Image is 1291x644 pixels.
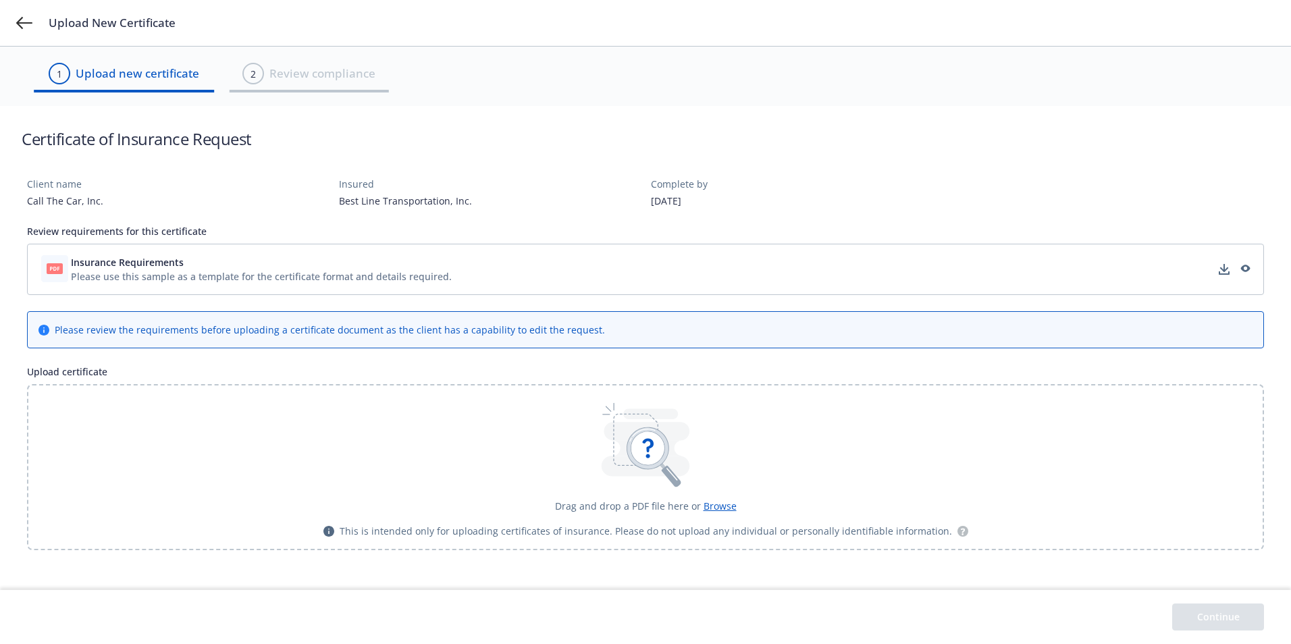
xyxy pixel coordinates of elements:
[1216,261,1232,277] a: download
[269,65,375,82] span: Review compliance
[49,15,176,31] span: Upload New Certificate
[22,128,252,150] h1: Certificate of Insurance Request
[71,255,184,269] span: Insurance Requirements
[651,177,952,191] div: Complete by
[704,500,737,512] span: Browse
[55,323,605,337] div: Please review the requirements before uploading a certificate document as the client has a capabi...
[339,194,640,208] div: Best Line Transportation, Inc.
[27,224,1264,238] div: Review requirements for this certificate
[1236,261,1253,277] a: preview
[27,177,328,191] div: Client name
[76,65,199,82] span: Upload new certificate
[27,365,1264,379] div: Upload certificate
[71,255,452,269] button: Insurance Requirements
[27,244,1264,295] div: Insurance RequirementsPlease use this sample as a template for the certificate format and details...
[555,499,737,513] div: Drag and drop a PDF file here or
[57,67,62,81] div: 1
[27,384,1264,550] div: Drag and drop a PDF file here or BrowseThis is intended only for uploading certificates of insura...
[71,269,452,284] div: Please use this sample as a template for the certificate format and details required.
[651,194,952,208] div: [DATE]
[27,194,328,208] div: Call The Car, Inc.
[340,524,952,538] span: This is intended only for uploading certificates of insurance. Please do not upload any individua...
[251,67,256,81] div: 2
[339,177,640,191] div: Insured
